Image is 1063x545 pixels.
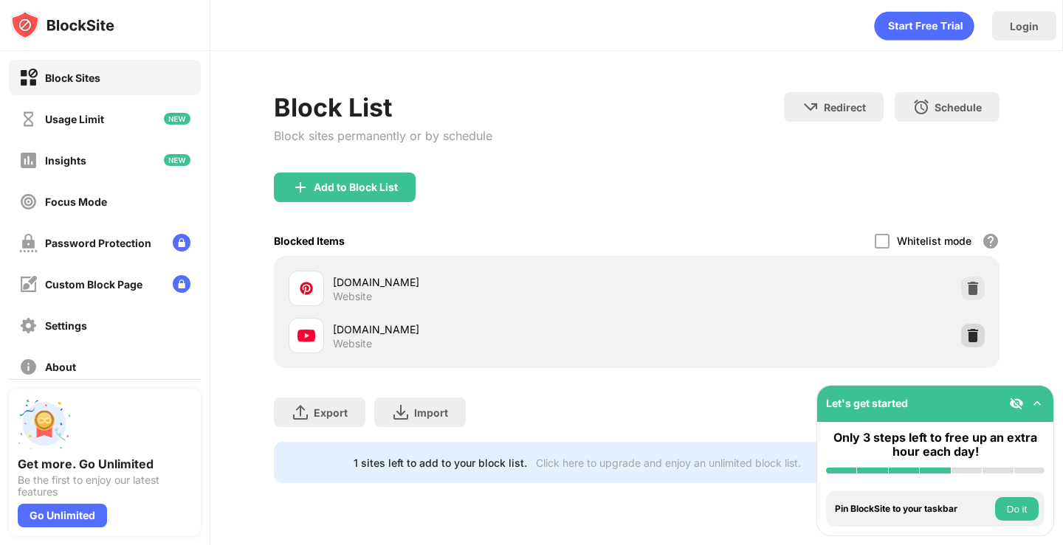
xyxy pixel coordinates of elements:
[1030,396,1045,411] img: omni-setup-toggle.svg
[45,195,107,208] div: Focus Mode
[297,327,315,344] img: favicons
[10,10,114,40] img: logo-blocksite.svg
[314,406,348,419] div: Export
[333,274,636,290] div: [DOMAIN_NAME]
[45,72,100,84] div: Block Sites
[826,397,908,409] div: Let's get started
[897,235,971,247] div: Whitelist mode
[45,154,86,167] div: Insights
[18,504,107,527] div: Go Unlimited
[935,101,982,114] div: Schedule
[164,154,190,166] img: new-icon.svg
[333,322,636,337] div: [DOMAIN_NAME]
[414,406,448,419] div: Import
[874,11,974,41] div: animation
[19,192,38,211] img: focus-off.svg
[1010,20,1039,32] div: Login
[19,316,38,335] img: settings-off.svg
[45,361,76,373] div: About
[354,457,527,469] div: 1 sites left to add to your block list.
[19,151,38,170] img: insights-off.svg
[18,474,192,498] div: Be the first to enjoy our latest features
[19,358,38,376] img: about-off.svg
[164,113,190,125] img: new-icon.svg
[45,237,151,249] div: Password Protection
[19,234,38,252] img: password-protection-off.svg
[18,457,192,471] div: Get more. Go Unlimited
[314,181,398,193] div: Add to Block List
[19,110,38,128] img: time-usage-off.svg
[824,101,866,114] div: Redirect
[274,128,492,143] div: Block sites permanently or by schedule
[333,337,372,350] div: Website
[173,275,190,293] img: lock-menu.svg
[18,398,71,451] img: push-unlimited.svg
[297,280,315,297] img: favicons
[995,497,1039,521] button: Do it
[274,92,492,122] div: Block List
[19,69,38,87] img: block-on.svg
[274,235,345,247] div: Blocked Items
[173,234,190,251] img: lock-menu.svg
[45,319,87,332] div: Settings
[333,290,372,303] div: Website
[45,113,104,125] div: Usage Limit
[536,457,801,469] div: Click here to upgrade and enjoy an unlimited block list.
[835,504,991,514] div: Pin BlockSite to your taskbar
[826,431,1045,459] div: Only 3 steps left to free up an extra hour each day!
[45,278,142,291] div: Custom Block Page
[1009,396,1024,411] img: eye-not-visible.svg
[19,275,38,294] img: customize-block-page-off.svg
